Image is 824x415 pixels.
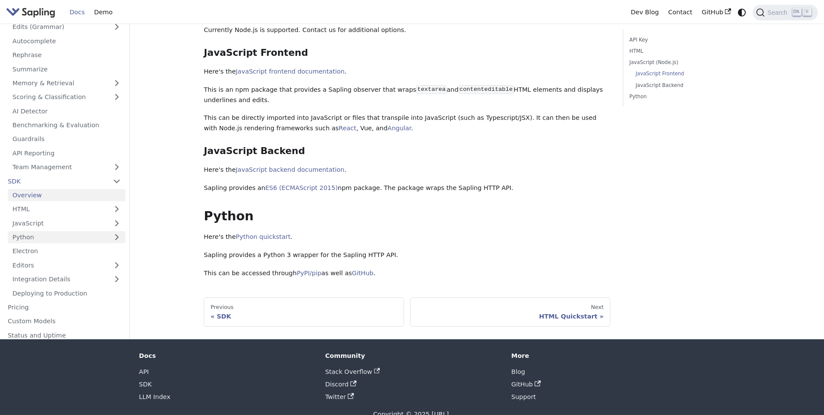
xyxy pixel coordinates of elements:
a: SDK [139,381,152,388]
a: API Reporting [8,147,125,159]
div: Previous [211,304,398,311]
a: PyPI/pip [297,270,321,277]
button: Switch between dark and light mode (currently system mode) [736,6,748,19]
a: Python [629,93,747,101]
a: Blog [511,368,525,375]
a: GitHub [352,270,374,277]
div: More [511,352,685,360]
div: Community [325,352,499,360]
a: Edits (Grammar) [8,21,125,33]
a: Benchmarking & Evaluation [8,119,125,131]
button: Collapse sidebar category 'SDK' [108,175,125,187]
p: Here's the . [204,165,610,175]
a: JavaScript frontend documentation [236,68,345,75]
p: This can be accessed through as well as . [204,268,610,279]
code: textarea [416,85,446,94]
p: Here's the . [204,232,610,242]
a: JavaScript Backend [635,81,744,90]
a: Twitter [325,393,354,400]
a: GitHub [697,6,735,19]
img: Sapling.ai [6,6,55,19]
a: API [139,368,149,375]
a: Python [8,231,125,243]
p: Here's the . [204,67,610,77]
h3: JavaScript Frontend [204,47,610,59]
span: Search [765,9,792,16]
a: GitHub [511,381,541,388]
a: Guardrails [8,133,125,145]
h3: JavaScript Backend [204,145,610,157]
a: Scoring & Classification [8,91,125,103]
a: HTML [8,203,125,216]
div: HTML Quickstart [417,312,604,320]
a: Integration Details [8,273,125,286]
a: JavaScript Frontend [635,70,744,78]
a: Deploying to Production [8,287,125,299]
a: React [339,125,356,132]
a: Support [511,393,536,400]
a: Team Management [8,161,125,174]
a: Dev Blog [626,6,663,19]
a: Discord [325,381,356,388]
p: This can be directly imported into JavaScript or files that transpile into JavaScript (such as Ty... [204,113,610,134]
a: Summarize [8,63,125,75]
a: Memory & Retrieval [8,77,125,89]
div: SDK [211,312,398,320]
a: Demo [90,6,117,19]
p: Sapling provides an npm package. The package wraps the Sapling HTTP API. [204,183,610,193]
code: contenteditable [458,85,514,94]
a: Autocomplete [8,35,125,47]
a: Rephrase [8,49,125,61]
a: Contact [664,6,697,19]
a: Sapling.ai [6,6,58,19]
a: PreviousSDK [204,297,404,327]
a: ES6 (ECMAScript 2015) [265,184,338,191]
a: Python quickstart [236,233,290,240]
kbd: K [803,8,811,16]
p: Currently Node.js is supported. Contact us for additional options. [204,25,610,35]
button: Expand sidebar category 'Editors' [108,259,125,271]
a: Stack Overflow [325,368,380,375]
a: HTML [629,47,747,55]
a: JavaScript (Node.js) [629,58,747,67]
p: This is an npm package that provides a Sapling observer that wraps and HTML elements and displays... [204,85,610,106]
a: LLM Index [139,393,170,400]
a: Status and Uptime [3,329,125,341]
button: Search (Ctrl+K) [753,5,818,20]
a: Angular [388,125,411,132]
a: Overview [8,189,125,201]
a: JavaScript backend documentation [236,166,344,173]
div: Next [417,304,604,311]
p: Sapling provides a Python 3 wrapper for the Sapling HTTP API. [204,250,610,261]
h2: Python [204,209,610,224]
a: Custom Models [3,315,125,328]
a: Pricing [3,301,125,313]
a: API Key [629,36,747,44]
a: Editors [8,259,108,271]
div: Docs [139,352,313,360]
nav: Docs pages [204,297,610,327]
a: Electron [8,245,125,257]
a: SDK [3,175,108,187]
a: JavaScript [8,217,125,229]
a: AI Detector [8,105,125,117]
a: NextHTML Quickstart [410,297,610,327]
a: Docs [65,6,90,19]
